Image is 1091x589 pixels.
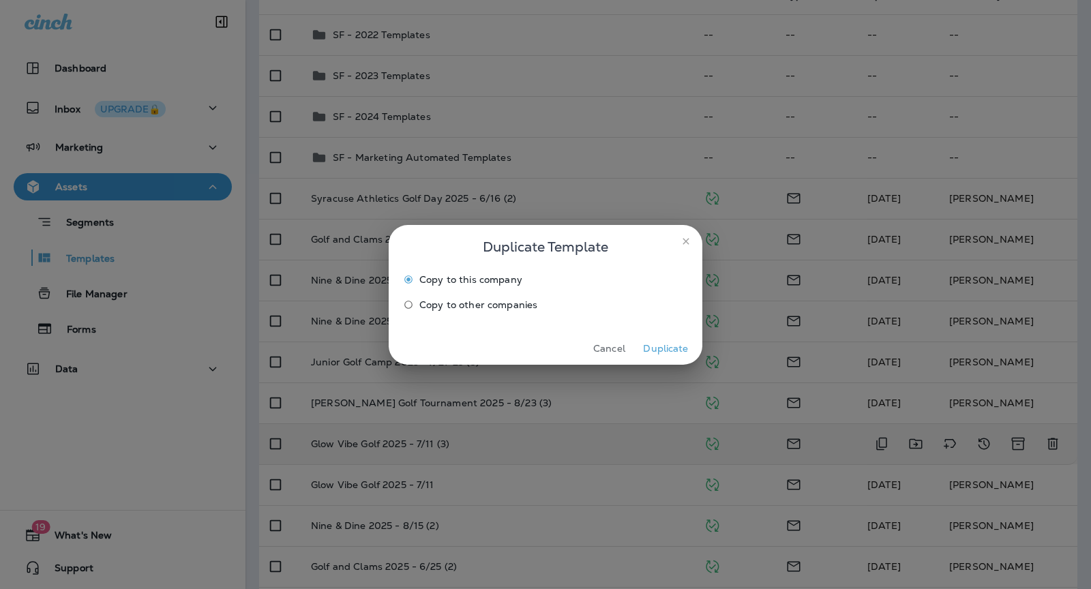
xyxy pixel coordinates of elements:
span: Copy to other companies [419,299,537,310]
button: close [675,230,697,252]
button: Cancel [584,338,635,359]
span: Copy to this company [419,274,522,285]
button: Duplicate [640,338,691,359]
span: Duplicate Template [483,236,608,258]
